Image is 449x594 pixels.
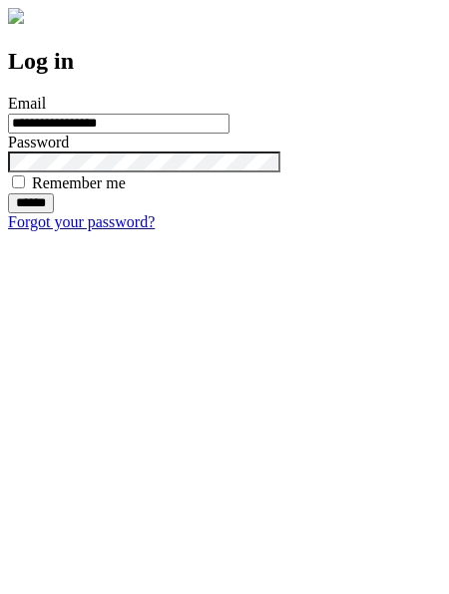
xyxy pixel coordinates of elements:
[8,8,24,24] img: logo-4e3dc11c47720685a147b03b5a06dd966a58ff35d612b21f08c02c0306f2b779.png
[32,174,126,191] label: Remember me
[8,48,441,75] h2: Log in
[8,134,69,150] label: Password
[8,95,46,112] label: Email
[8,213,155,230] a: Forgot your password?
